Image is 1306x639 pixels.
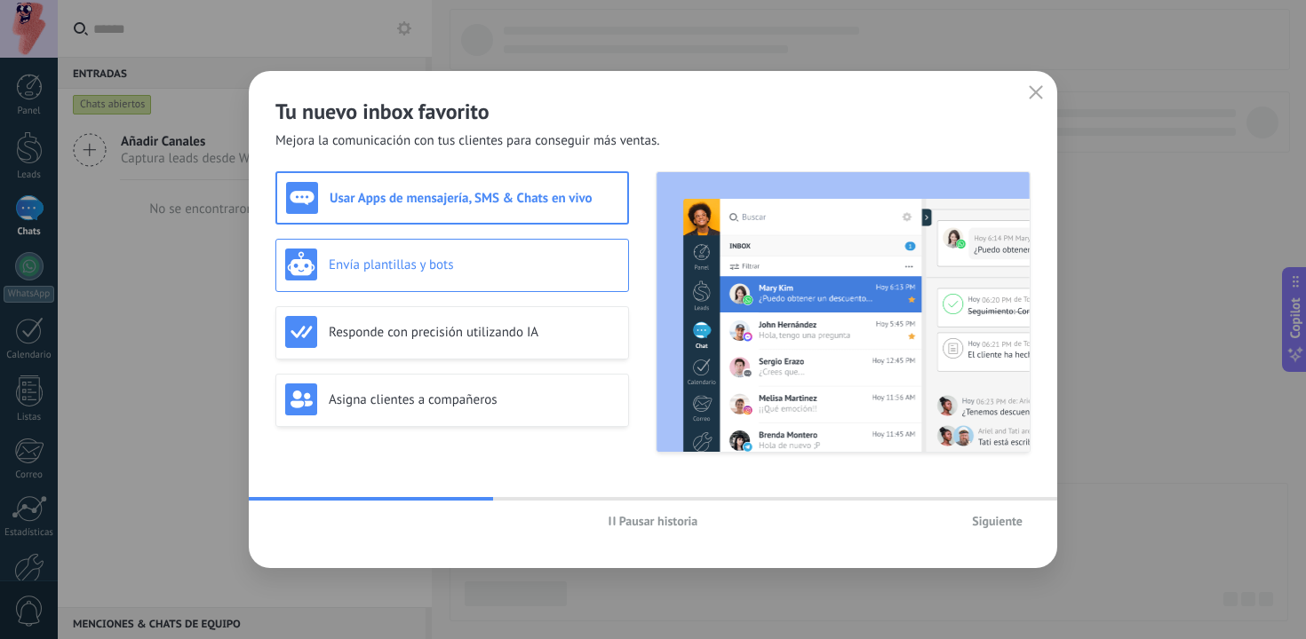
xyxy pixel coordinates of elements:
span: Siguiente [972,515,1023,527]
span: Pausar historia [619,515,698,527]
span: Mejora la comunicación con tus clientes para conseguir más ventas. [275,132,660,150]
h3: Envía plantillas y bots [329,256,619,273]
h3: Usar Apps de mensajería, SMS & Chats en vivo [330,190,618,207]
h3: Responde con precisión utilizando IA [329,324,619,341]
h2: Tu nuevo inbox favorito [275,98,1031,125]
button: Siguiente [964,508,1031,534]
h3: Asigna clientes a compañeros [329,391,619,408]
button: Pausar historia [601,508,706,534]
